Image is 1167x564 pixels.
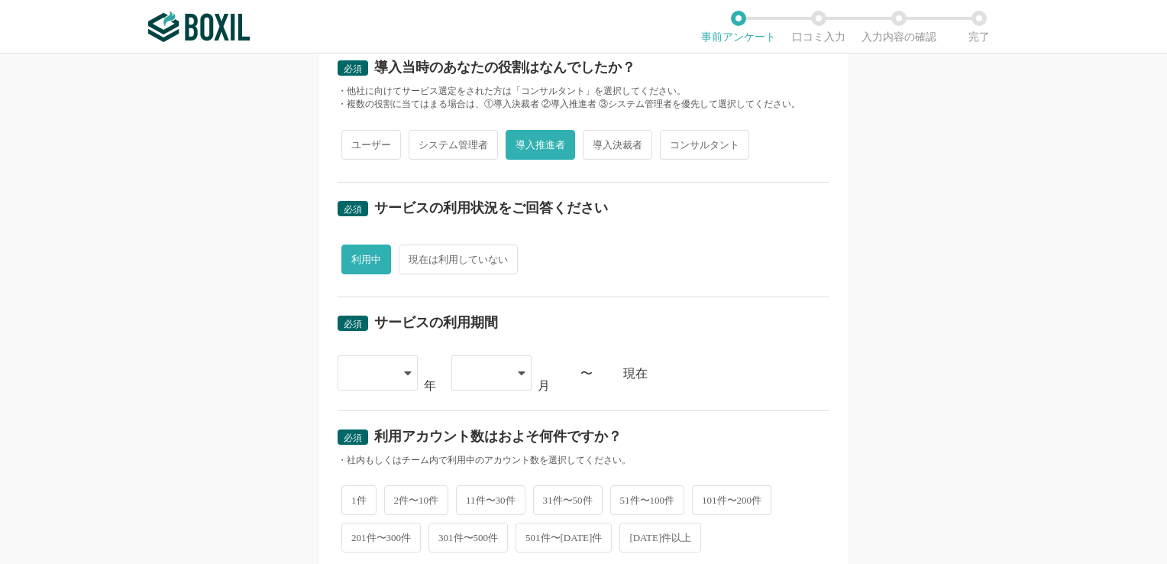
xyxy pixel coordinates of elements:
span: 501件〜[DATE]件 [516,523,612,553]
span: コンサルタント [660,130,749,160]
div: 利用アカウント数はおよそ何件ですか？ [374,429,622,443]
span: 301件〜500件 [428,523,508,553]
div: サービスの利用期間 [374,316,498,329]
div: 年 [424,380,436,392]
img: ボクシルSaaS_ロゴ [148,11,250,42]
span: 201件〜300件 [341,523,421,553]
span: 必須 [344,433,362,443]
div: ・複数の役割に当てはまる場合は、①導入決裁者 ②導入推進者 ③システム管理者を優先して選択してください。 [338,98,829,111]
div: 導入当時のあなたの役割はなんでしたか？ [374,60,635,74]
span: 1件 [341,485,377,515]
span: 必須 [344,319,362,329]
span: 31件〜50件 [533,485,603,515]
span: 必須 [344,204,362,215]
span: 2件〜10件 [384,485,449,515]
div: ・社内もしくはチーム内で利用中のアカウント数を選択してください。 [338,454,829,467]
span: 必須 [344,63,362,74]
span: [DATE]件以上 [619,523,701,553]
span: 101件〜200件 [692,485,771,515]
li: 完了 [939,11,1019,43]
div: 〜 [580,368,593,380]
div: 月 [538,380,550,392]
span: システム管理者 [409,130,498,160]
div: サービスの利用状況をご回答ください [374,201,608,215]
li: 入力内容の確認 [858,11,939,43]
span: 11件〜30件 [456,485,525,515]
span: 導入推進者 [506,130,575,160]
li: 口コミ入力 [778,11,858,43]
span: 51件〜100件 [610,485,685,515]
div: ・他社に向けてサービス選定をされた方は「コンサルタント」を選択してください。 [338,85,829,98]
div: 現在 [623,368,829,380]
span: 現在は利用していない [399,245,518,274]
li: 事前アンケート [698,11,778,43]
span: 導入決裁者 [583,130,652,160]
span: ユーザー [341,130,401,160]
span: 利用中 [341,245,391,274]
